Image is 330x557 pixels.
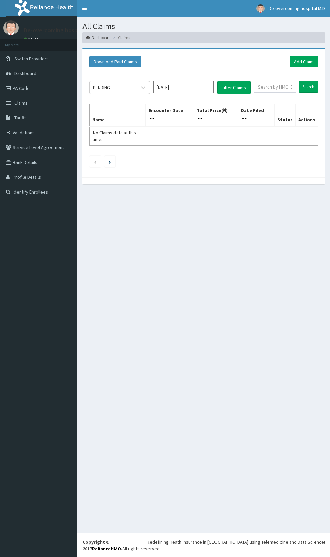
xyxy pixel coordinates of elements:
[217,81,251,94] button: Filter Claims
[94,159,97,165] a: Previous page
[14,115,27,121] span: Tariffs
[299,81,318,93] input: Search
[90,104,146,126] th: Name
[256,4,265,13] img: User Image
[14,70,36,76] span: Dashboard
[14,56,49,62] span: Switch Providers
[194,104,238,126] th: Total Price(₦)
[82,539,122,552] strong: Copyright © 2017 .
[295,104,318,126] th: Actions
[153,81,214,93] input: Select Month and Year
[147,538,325,545] div: Redefining Heath Insurance in [GEOGRAPHIC_DATA] using Telemedicine and Data Science!
[238,104,274,126] th: Date Filed
[3,20,19,35] img: User Image
[269,5,325,11] span: De-overcoming hospital M.D
[77,533,330,557] footer: All rights reserved.
[92,130,136,142] span: No Claims data at this time.
[89,56,141,67] button: Download Paid Claims
[93,84,110,91] div: PENDING
[111,35,130,40] li: Claims
[86,35,111,40] a: Dashboard
[14,100,28,106] span: Claims
[254,81,296,93] input: Search by HMO ID
[92,546,121,552] a: RelianceHMO
[24,37,40,41] a: Online
[109,159,111,165] a: Next page
[82,22,325,31] h1: All Claims
[290,56,318,67] a: Add Claim
[24,27,97,33] p: De-overcoming hospital M.D
[274,104,295,126] th: Status
[145,104,194,126] th: Encounter Date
